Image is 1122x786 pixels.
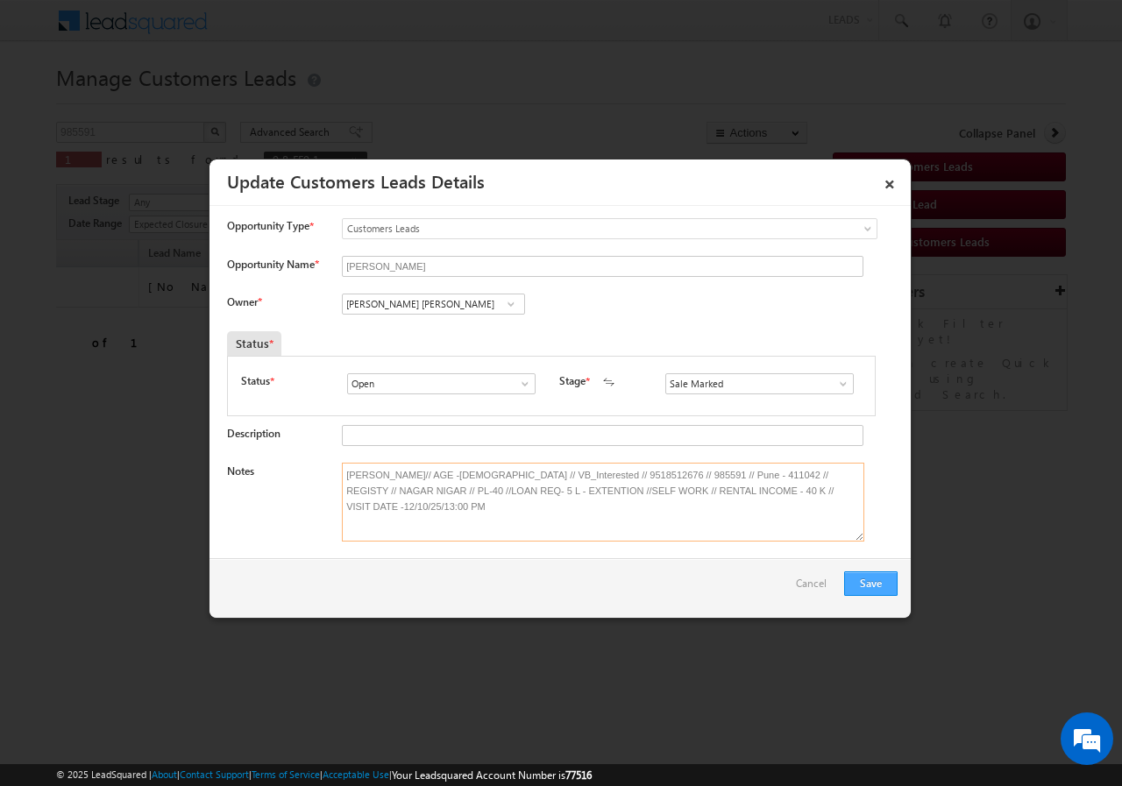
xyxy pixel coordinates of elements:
span: © 2025 LeadSquared | | | | | [56,767,592,783]
label: Status [241,373,270,389]
div: Chat with us now [91,92,295,115]
label: Description [227,427,280,440]
a: × [875,166,905,196]
img: d_60004797649_company_0_60004797649 [30,92,74,115]
button: Save [844,571,898,596]
a: Cancel [796,571,835,605]
span: Customers Leads [343,221,806,237]
input: Type to Search [342,294,525,315]
label: Notes [227,464,254,478]
em: Start Chat [238,540,318,563]
a: Update Customers Leads Details [227,168,485,193]
span: 77516 [565,768,592,782]
a: About [152,768,177,780]
label: Opportunity Name [227,258,318,271]
a: Terms of Service [252,768,320,780]
label: Owner [227,295,261,308]
a: Contact Support [180,768,249,780]
a: Show All Items [509,375,531,393]
div: Minimize live chat window [288,9,330,51]
span: Your Leadsquared Account Number is [392,768,592,782]
input: Type to Search [347,373,536,394]
a: Show All Items [500,295,522,313]
span: Opportunity Type [227,218,309,234]
textarea: Type your message and hit 'Enter' [23,162,320,525]
div: Status [227,331,281,356]
input: Type to Search [665,373,854,394]
a: Show All Items [827,375,849,393]
a: Acceptable Use [323,768,389,780]
label: Stage [559,373,586,389]
a: Customers Leads [342,218,877,239]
